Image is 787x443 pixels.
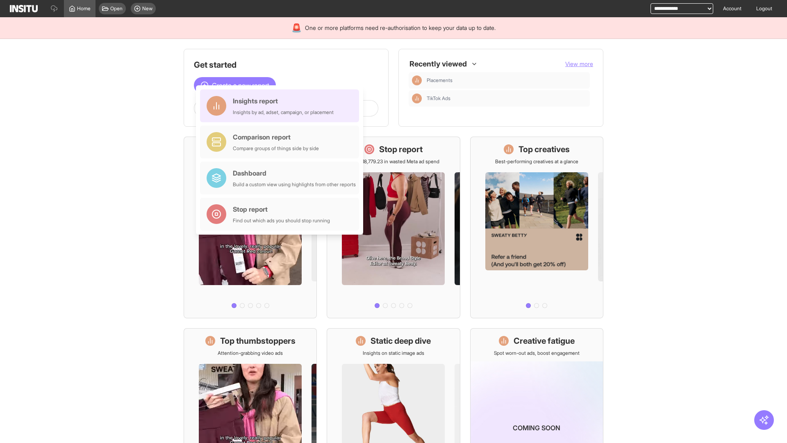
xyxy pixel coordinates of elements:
[327,137,460,318] a: Stop reportSave £18,779.23 in wasted Meta ad spend
[194,77,276,94] button: Create a new report
[291,22,302,34] div: 🚨
[233,168,356,178] div: Dashboard
[184,137,317,318] a: What's live nowSee all active ads instantly
[233,145,319,152] div: Compare groups of things side by side
[427,77,587,84] span: Placements
[379,144,423,155] h1: Stop report
[427,95,450,102] span: TikTok Ads
[233,109,334,116] div: Insights by ad, adset, campaign, or placement
[142,5,152,12] span: New
[233,204,330,214] div: Stop report
[427,77,453,84] span: Placements
[233,217,330,224] div: Find out which ads you should stop running
[427,95,587,102] span: TikTok Ads
[495,158,578,165] p: Best-performing creatives at a glance
[348,158,439,165] p: Save £18,779.23 in wasted Meta ad spend
[371,335,431,347] h1: Static deep dive
[565,60,593,67] span: View more
[305,24,496,32] span: One or more platforms need re-authorisation to keep your data up to date.
[363,350,424,356] p: Insights on static image ads
[412,75,422,85] div: Insights
[10,5,38,12] img: Logo
[212,80,269,90] span: Create a new report
[470,137,603,318] a: Top creativesBest-performing creatives at a glance
[233,181,356,188] div: Build a custom view using highlights from other reports
[233,96,334,106] div: Insights report
[565,60,593,68] button: View more
[194,59,378,71] h1: Get started
[412,94,422,103] div: Insights
[218,350,283,356] p: Attention-grabbing video ads
[233,132,319,142] div: Comparison report
[110,5,123,12] span: Open
[220,335,296,347] h1: Top thumbstoppers
[519,144,570,155] h1: Top creatives
[77,5,91,12] span: Home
